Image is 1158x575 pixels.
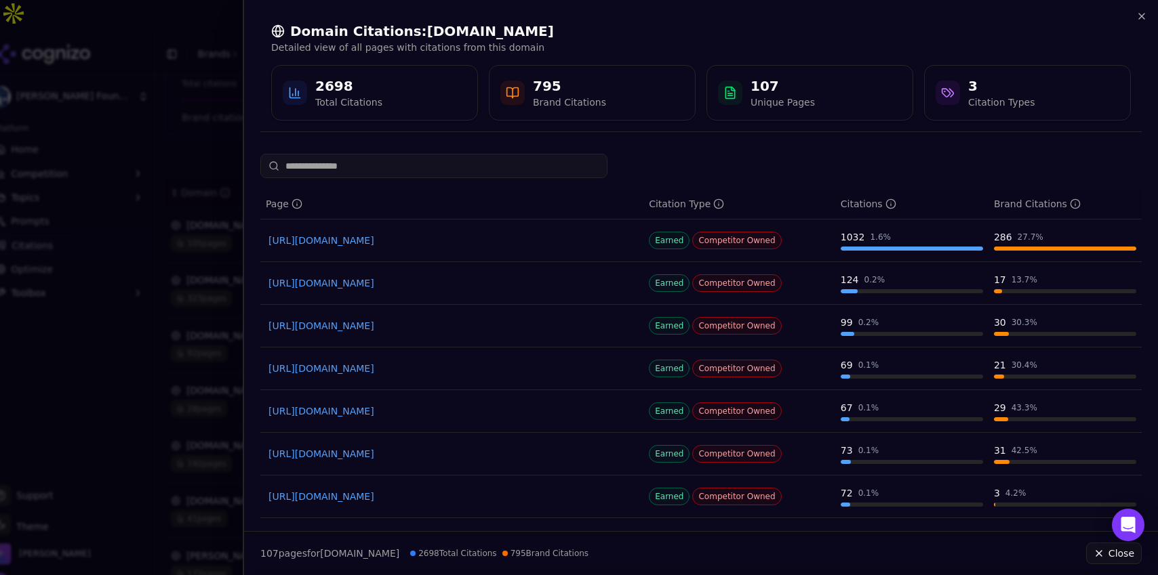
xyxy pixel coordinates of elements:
div: 795 [533,77,606,95]
div: 69 [841,358,853,372]
p: Detailed view of all pages with citations from this domain [271,41,1131,54]
div: Citation Type [649,197,724,211]
div: 27.7 % [1018,232,1043,242]
div: 42.5 % [1012,445,1037,456]
div: 31 [994,444,1006,457]
div: 67 [841,401,853,414]
th: totalCitationCount [835,189,989,219]
div: Page [266,197,302,211]
span: Earned [649,232,690,249]
h2: Domain Citations: [DOMAIN_NAME] [271,22,1131,41]
span: Competitor Owned [692,445,781,463]
div: 124 [841,273,859,286]
div: Unique Pages [751,95,815,109]
div: 0.1 % [858,360,879,370]
div: 13.7 % [1012,274,1037,285]
div: 73 [841,444,853,457]
div: 107 [751,77,815,95]
div: 30.3 % [1012,317,1037,328]
div: 1032 [841,230,865,244]
div: Brand Citations [533,95,606,109]
div: 99 [841,316,853,329]
a: [URL][DOMAIN_NAME] [268,490,635,503]
span: [DOMAIN_NAME] [320,548,399,559]
p: page s for [260,547,399,560]
div: Citations [841,197,896,211]
a: [URL][DOMAIN_NAME] [268,447,635,461]
div: 21 [994,358,1006,372]
span: Competitor Owned [692,317,781,335]
a: [URL][DOMAIN_NAME] [268,276,635,290]
span: Earned [649,317,690,335]
div: 3 [968,77,1035,95]
span: Competitor Owned [692,274,781,292]
span: Competitor Owned [692,402,781,420]
a: [URL][DOMAIN_NAME] [268,404,635,418]
span: 795 Brand Citations [502,548,588,559]
button: Close [1086,542,1142,564]
div: 4.2 % [1005,488,1026,498]
th: brandCitationCount [989,189,1142,219]
div: Citation Types [968,95,1035,109]
div: 0.2 % [864,274,885,285]
div: 0.1 % [858,445,879,456]
span: Earned [649,274,690,292]
div: 72 [841,486,853,500]
div: 0.2 % [858,317,879,328]
span: Earned [649,488,690,505]
span: Competitor Owned [692,232,781,249]
a: [URL][DOMAIN_NAME] [268,234,635,247]
div: Brand Citations [994,197,1081,211]
a: [URL][DOMAIN_NAME] [268,362,635,375]
div: 1.6 % [870,232,891,242]
a: [URL][DOMAIN_NAME] [268,319,635,333]
th: citationTypes [643,189,835,219]
div: 0.1 % [858,402,879,413]
div: 2698 [315,77,382,95]
div: 3 [994,486,1000,500]
div: 29 [994,401,1006,414]
div: 286 [994,230,1012,244]
div: 17 [994,273,1006,286]
span: Competitor Owned [692,488,781,505]
div: 30.4 % [1012,360,1037,370]
span: Competitor Owned [692,360,781,377]
span: 107 [260,548,279,559]
div: 30 [994,316,1006,329]
span: Earned [649,360,690,377]
th: page [260,189,643,219]
span: Earned [649,402,690,420]
div: 0.1 % [858,488,879,498]
span: Earned [649,445,690,463]
div: 43.3 % [1012,402,1037,413]
div: Total Citations [315,95,382,109]
span: 2698 Total Citations [410,548,496,559]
